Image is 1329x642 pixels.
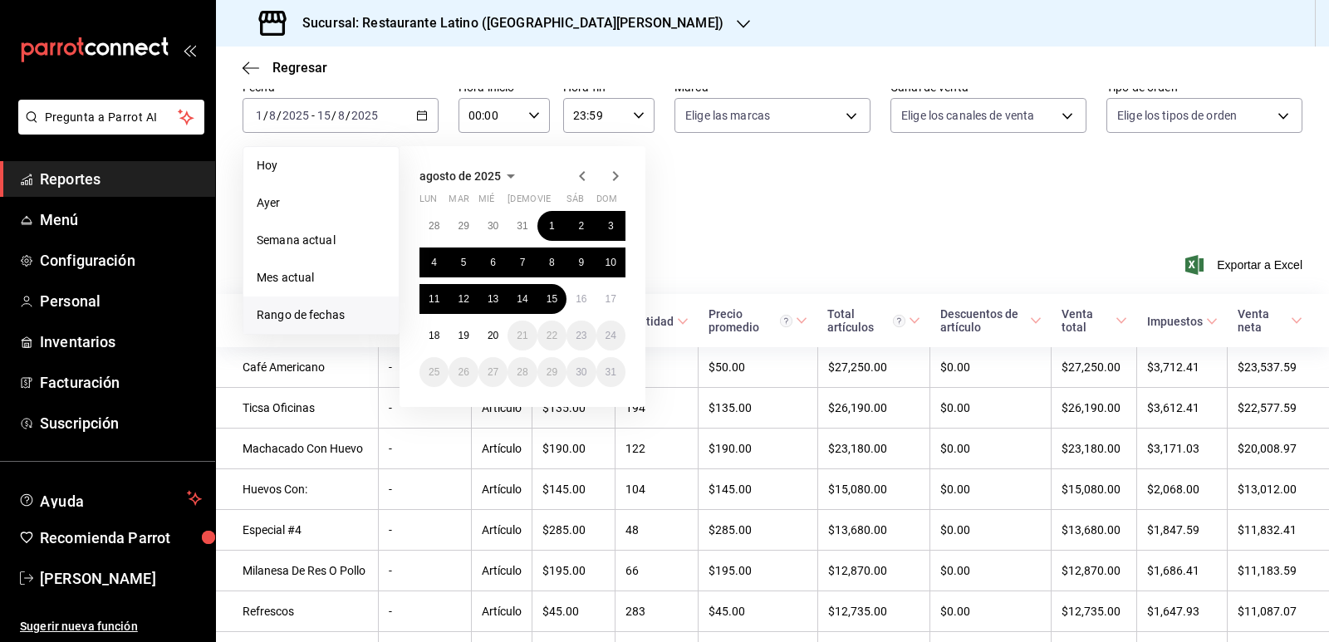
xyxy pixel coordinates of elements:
[930,429,1052,469] td: $0.00
[549,257,555,268] abbr: 8 de agosto de 2025
[277,109,282,122] span: /
[930,510,1052,551] td: $0.00
[490,257,496,268] abbr: 6 de agosto de 2025
[458,366,468,378] abbr: 26 de agosto de 2025
[419,247,449,277] button: 4 de agosto de 2025
[216,429,378,469] td: Machacado Con Huevo
[488,293,498,305] abbr: 13 de agosto de 2025
[243,81,439,93] label: Fecha
[12,120,204,138] a: Pregunta a Parrot AI
[547,330,557,341] abbr: 22 de agosto de 2025
[817,429,930,469] td: $23,180.00
[537,247,566,277] button: 8 de agosto de 2025
[45,109,179,126] span: Pregunta a Parrot AI
[699,347,818,388] td: $50.00
[378,347,471,388] td: -
[508,321,537,350] button: 21 de agosto de 2025
[685,107,770,124] span: Elige las marcas
[449,194,468,211] abbr: martes
[901,107,1034,124] span: Elige los canales de venta
[780,315,792,327] svg: Precio promedio = Total artículos / cantidad
[709,307,793,334] div: Precio promedio
[699,469,818,510] td: $145.00
[566,357,596,387] button: 30 de agosto de 2025
[817,551,930,591] td: $12,870.00
[216,347,378,388] td: Café Americano
[1062,307,1127,334] span: Venta total
[532,591,615,632] td: $45.00
[378,388,471,429] td: -
[478,284,508,314] button: 13 de agosto de 2025
[449,284,478,314] button: 12 de agosto de 2025
[40,249,202,272] span: Configuración
[615,510,699,551] td: 48
[606,330,616,341] abbr: 24 de agosto de 2025
[458,330,468,341] abbr: 19 de agosto de 2025
[1137,388,1228,429] td: $3,612.41
[429,220,439,232] abbr: 28 de julio de 2025
[1052,510,1137,551] td: $13,680.00
[817,510,930,551] td: $13,680.00
[517,330,527,341] abbr: 21 de agosto de 2025
[1117,107,1237,124] span: Elige los tipos de orden
[930,347,1052,388] td: $0.00
[1189,255,1302,275] span: Exportar a Excel
[817,591,930,632] td: $12,735.00
[268,109,277,122] input: --
[930,591,1052,632] td: $0.00
[449,357,478,387] button: 26 de agosto de 2025
[615,429,699,469] td: 122
[532,551,615,591] td: $195.00
[596,194,617,211] abbr: domingo
[40,567,202,590] span: [PERSON_NAME]
[532,469,615,510] td: $145.00
[471,551,532,591] td: Artículo
[566,211,596,241] button: 2 de agosto de 2025
[183,43,196,56] button: open_drawer_menu
[578,220,584,232] abbr: 2 de agosto de 2025
[478,194,494,211] abbr: miércoles
[1228,510,1329,551] td: $11,832.41
[596,211,625,241] button: 3 de agosto de 2025
[699,551,818,591] td: $195.00
[566,284,596,314] button: 16 de agosto de 2025
[40,371,202,394] span: Facturación
[615,591,699,632] td: 283
[257,232,385,249] span: Semana actual
[449,211,478,241] button: 29 de julio de 2025
[255,109,263,122] input: --
[699,388,818,429] td: $135.00
[606,257,616,268] abbr: 10 de agosto de 2025
[817,469,930,510] td: $15,080.00
[827,307,920,334] span: Total artículos
[576,293,586,305] abbr: 16 de agosto de 2025
[1228,347,1329,388] td: $23,537.59
[257,194,385,212] span: Ayer
[549,220,555,232] abbr: 1 de agosto de 2025
[419,194,437,211] abbr: lunes
[547,366,557,378] abbr: 29 de agosto de 2025
[615,469,699,510] td: 104
[1228,429,1329,469] td: $20,008.97
[478,357,508,387] button: 27 de agosto de 2025
[827,307,905,334] div: Total artículos
[311,109,315,122] span: -
[478,247,508,277] button: 6 de agosto de 2025
[449,247,478,277] button: 5 de agosto de 2025
[216,551,378,591] td: Milanesa De Res O Pollo
[537,194,551,211] abbr: viernes
[508,357,537,387] button: 28 de agosto de 2025
[1052,591,1137,632] td: $12,735.00
[216,591,378,632] td: Refrescos
[461,257,467,268] abbr: 5 de agosto de 2025
[429,330,439,341] abbr: 18 de agosto de 2025
[576,366,586,378] abbr: 30 de agosto de 2025
[459,81,550,93] label: Hora inicio
[1062,307,1112,334] div: Venta total
[1137,551,1228,591] td: $1,686.41
[419,321,449,350] button: 18 de agosto de 2025
[257,306,385,324] span: Rango de fechas
[488,366,498,378] abbr: 27 de agosto de 2025
[1052,551,1137,591] td: $12,870.00
[596,321,625,350] button: 24 de agosto de 2025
